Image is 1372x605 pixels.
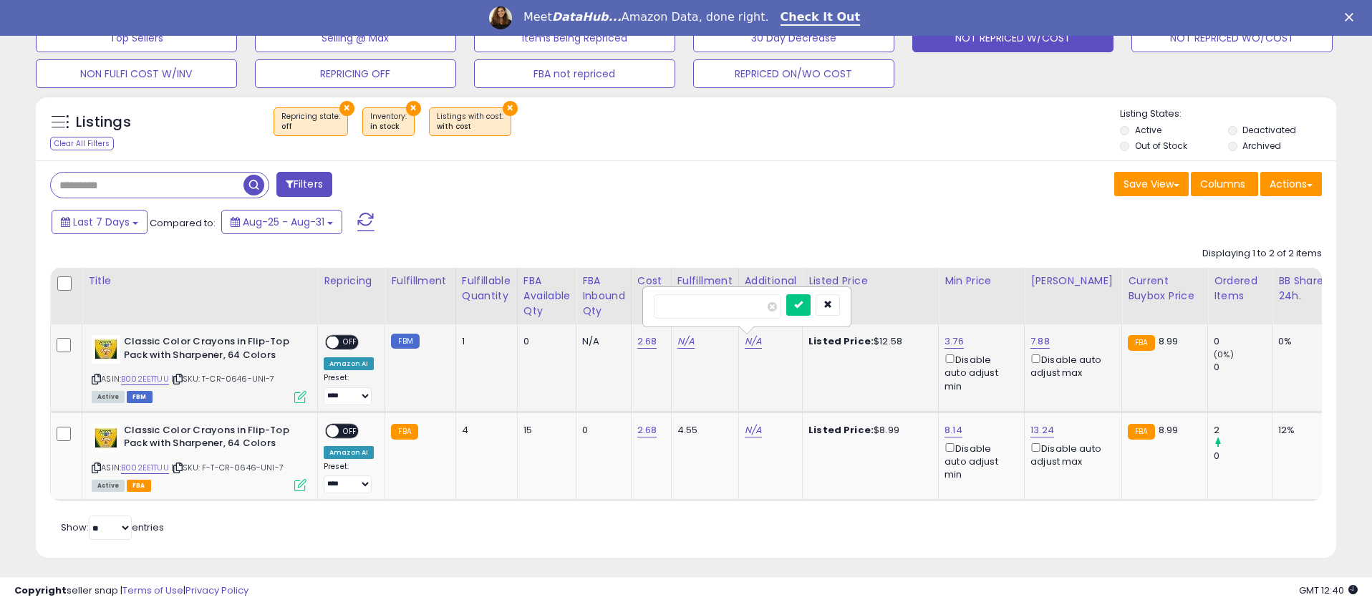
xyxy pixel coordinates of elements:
[171,373,275,384] span: | SKU: T-CR-0646-UNI-7
[127,480,151,492] span: FBA
[1120,107,1336,121] p: Listing States:
[391,274,449,289] div: Fulfillment
[243,215,324,229] span: Aug-25 - Aug-31
[121,373,169,385] a: B002EE1TUU
[1202,247,1322,261] div: Displaying 1 to 2 of 2 items
[552,10,622,24] i: DataHub...
[745,334,762,349] a: N/A
[391,334,419,349] small: FBM
[1131,24,1333,52] button: NOT REPRICED WO/COST
[1260,172,1322,196] button: Actions
[1214,335,1272,348] div: 0
[1214,361,1272,374] div: 0
[1278,335,1325,348] div: 0%
[406,101,421,116] button: ×
[745,274,797,304] div: Additional Cost
[693,59,894,88] button: REPRICED ON/WO COST
[281,122,340,132] div: off
[36,59,237,88] button: NON FULFI COST W/INV
[1345,13,1359,21] div: Close
[1200,177,1245,191] span: Columns
[945,423,962,437] a: 8.14
[36,24,237,52] button: Top Sellers
[339,425,362,437] span: OFF
[14,584,67,597] strong: Copyright
[1278,424,1325,437] div: 12%
[1214,274,1266,304] div: Ordered Items
[1128,274,1202,304] div: Current Buybox Price
[391,424,417,440] small: FBA
[1159,334,1179,348] span: 8.99
[50,137,114,150] div: Clear All Filters
[945,440,1013,482] div: Disable auto adjust min
[637,423,657,437] a: 2.68
[124,335,298,365] b: Classic Color Crayons in Flip-Top Pack with Sharpener, 64 Colors
[370,111,407,132] span: Inventory :
[14,584,248,598] div: seller snap | |
[489,6,512,29] img: Profile image for Georgie
[1135,140,1187,152] label: Out of Stock
[1030,334,1050,349] a: 7.88
[92,480,125,492] span: All listings currently available for purchase on Amazon
[127,391,153,403] span: FBM
[808,424,927,437] div: $8.99
[1214,424,1272,437] div: 2
[255,24,456,52] button: Selling @ Max
[121,462,169,474] a: B002EE1TUU
[582,274,625,319] div: FBA inbound Qty
[76,112,131,132] h5: Listings
[1191,172,1258,196] button: Columns
[437,111,503,132] span: Listings with cost :
[462,274,511,304] div: Fulfillable Quantity
[945,274,1018,289] div: Min Price
[1030,423,1054,437] a: 13.24
[945,334,964,349] a: 3.76
[61,521,164,534] span: Show: entries
[474,24,675,52] button: Items Being Repriced
[1030,274,1116,289] div: [PERSON_NAME]
[1278,274,1330,304] div: BB Share 24h.
[1242,124,1296,136] label: Deactivated
[171,462,284,473] span: | SKU: F-T-CR-0646-UNI-7
[1299,584,1358,597] span: 2025-09-8 12:40 GMT
[1135,124,1161,136] label: Active
[122,584,183,597] a: Terms of Use
[150,216,216,230] span: Compared to:
[1030,352,1111,379] div: Disable auto adjust max
[912,24,1113,52] button: NOT REPRICED W/COST
[92,335,120,364] img: 41QZw6yqtVL._SL40_.jpg
[370,122,407,132] div: in stock
[781,10,861,26] a: Check It Out
[808,334,874,348] b: Listed Price:
[693,24,894,52] button: 30 Day Decrease
[745,423,762,437] a: N/A
[462,424,506,437] div: 4
[808,335,927,348] div: $12.58
[523,335,565,348] div: 0
[221,210,342,234] button: Aug-25 - Aug-31
[462,335,506,348] div: 1
[324,446,374,459] div: Amazon AI
[255,59,456,88] button: REPRICING OFF
[582,424,620,437] div: 0
[523,424,565,437] div: 15
[1214,349,1234,360] small: (0%)
[1128,424,1154,440] small: FBA
[52,210,148,234] button: Last 7 Days
[1114,172,1189,196] button: Save View
[523,10,769,24] div: Meet Amazon Data, done right.
[324,274,379,289] div: Repricing
[339,337,362,349] span: OFF
[324,357,374,370] div: Amazon AI
[503,101,518,116] button: ×
[281,111,340,132] span: Repricing state :
[677,424,728,437] div: 4.55
[324,373,374,405] div: Preset:
[582,335,620,348] div: N/A
[1030,440,1111,468] div: Disable auto adjust max
[1128,335,1154,351] small: FBA
[324,462,374,494] div: Preset:
[637,334,657,349] a: 2.68
[339,101,354,116] button: ×
[1214,450,1272,463] div: 0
